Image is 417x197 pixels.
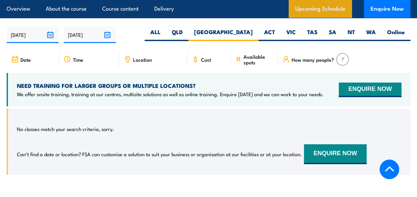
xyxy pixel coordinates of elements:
span: Time [73,57,83,62]
h4: NEED TRAINING FOR LARGER GROUPS OR MULTIPLE LOCATIONS? [17,82,323,89]
label: WA [361,28,382,41]
span: Cost [201,57,211,62]
span: Date [21,57,31,62]
button: ENQUIRE NOW [339,83,401,97]
span: How many people? [292,57,334,62]
label: VIC [281,28,302,41]
label: TAS [302,28,323,41]
label: ACT [258,28,281,41]
label: NT [342,28,361,41]
label: Online [382,28,410,41]
p: Can’t find a date or location? FSA can customise a solution to suit your business or organisation... [17,151,302,158]
p: We offer onsite training, training at our centres, multisite solutions as well as online training... [17,91,323,98]
input: From date [7,26,59,43]
input: To date [64,26,116,43]
label: ALL [145,28,166,41]
p: No classes match your search criteria, sorry. [17,126,114,132]
label: SA [323,28,342,41]
label: [GEOGRAPHIC_DATA] [188,28,258,41]
span: Available spots [243,54,273,65]
span: Location [133,57,152,62]
label: QLD [166,28,188,41]
button: ENQUIRE NOW [304,144,367,164]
